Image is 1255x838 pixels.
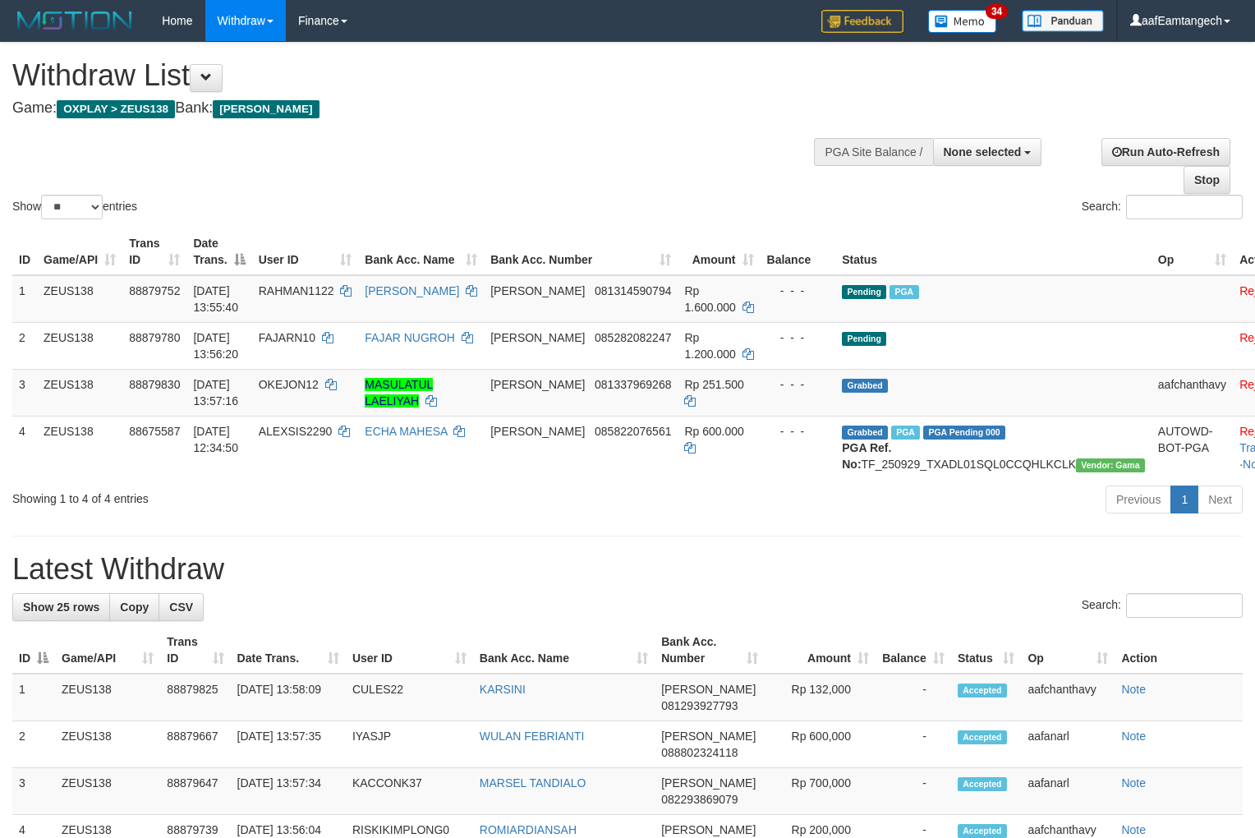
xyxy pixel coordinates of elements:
[129,331,180,344] span: 88879780
[821,10,903,33] img: Feedback.jpg
[1021,768,1115,815] td: aafanarl
[595,425,671,438] span: Copy 085822076561 to clipboard
[1152,416,1233,479] td: AUTOWD-BOT-PGA
[1184,166,1230,194] a: Stop
[122,228,186,275] th: Trans ID: activate to sort column ascending
[159,593,204,621] a: CSV
[814,138,932,166] div: PGA Site Balance /
[484,228,678,275] th: Bank Acc. Number: activate to sort column ascending
[480,683,526,696] a: KARSINI
[129,284,180,297] span: 88879752
[186,228,251,275] th: Date Trans.: activate to sort column descending
[12,228,37,275] th: ID
[12,195,137,219] label: Show entries
[12,416,37,479] td: 4
[684,284,735,314] span: Rp 1.600.000
[490,331,585,344] span: [PERSON_NAME]
[1106,486,1171,513] a: Previous
[958,730,1007,744] span: Accepted
[890,285,918,299] span: Marked by aafanarl
[12,593,110,621] a: Show 25 rows
[958,777,1007,791] span: Accepted
[661,683,756,696] span: [PERSON_NAME]
[169,601,193,614] span: CSV
[835,416,1152,479] td: TF_250929_TXADL01SQL0CCQHLKCLK
[595,284,671,297] span: Copy 081314590794 to clipboard
[160,768,230,815] td: 88879647
[480,823,577,836] a: ROMIARDIANSAH
[1021,674,1115,721] td: aafchanthavy
[1021,627,1115,674] th: Op: activate to sort column ascending
[55,674,160,721] td: ZEUS138
[12,100,821,117] h4: Game: Bank:
[1021,721,1115,768] td: aafanarl
[120,601,149,614] span: Copy
[55,721,160,768] td: ZEUS138
[231,627,346,674] th: Date Trans.: activate to sort column ascending
[1121,683,1146,696] a: Note
[12,369,37,416] td: 3
[595,378,671,391] span: Copy 081337969268 to clipboard
[55,627,160,674] th: Game/API: activate to sort column ascending
[891,426,920,440] span: Marked by aafpengsreynich
[765,721,876,768] td: Rp 600,000
[37,416,122,479] td: ZEUS138
[765,768,876,815] td: Rp 700,000
[109,593,159,621] a: Copy
[259,284,334,297] span: RAHMAN1122
[876,627,951,674] th: Balance: activate to sort column ascending
[842,285,886,299] span: Pending
[876,674,951,721] td: -
[1115,627,1243,674] th: Action
[346,627,473,674] th: User ID: activate to sort column ascending
[944,145,1022,159] span: None selected
[129,425,180,438] span: 88675587
[765,627,876,674] th: Amount: activate to sort column ascending
[480,730,585,743] a: WULAN FEBRIANTI
[365,425,447,438] a: ECHA MAHESA
[12,8,137,33] img: MOTION_logo.png
[55,768,160,815] td: ZEUS138
[1198,486,1243,513] a: Next
[678,228,760,275] th: Amount: activate to sort column ascending
[252,228,359,275] th: User ID: activate to sort column ascending
[842,441,891,471] b: PGA Ref. No:
[933,138,1042,166] button: None selected
[958,684,1007,698] span: Accepted
[1121,730,1146,743] a: Note
[259,378,319,391] span: OKEJON12
[595,331,671,344] span: Copy 085282082247 to clipboard
[365,284,459,297] a: [PERSON_NAME]
[684,331,735,361] span: Rp 1.200.000
[346,768,473,815] td: KACCONK37
[160,627,230,674] th: Trans ID: activate to sort column ascending
[490,425,585,438] span: [PERSON_NAME]
[37,369,122,416] td: ZEUS138
[193,331,238,361] span: [DATE] 13:56:20
[12,484,511,507] div: Showing 1 to 4 of 4 entries
[835,228,1152,275] th: Status
[1152,228,1233,275] th: Op: activate to sort column ascending
[231,674,346,721] td: [DATE] 13:58:09
[761,228,836,275] th: Balance
[365,331,455,344] a: FAJAR NUGROH
[490,378,585,391] span: [PERSON_NAME]
[57,100,175,118] span: OXPLAY > ZEUS138
[767,376,830,393] div: - - -
[193,284,238,314] span: [DATE] 13:55:40
[767,283,830,299] div: - - -
[346,721,473,768] td: IYASJP
[986,4,1008,19] span: 34
[259,425,333,438] span: ALEXSIS2290
[12,721,55,768] td: 2
[41,195,103,219] select: Showentries
[193,378,238,407] span: [DATE] 13:57:16
[842,379,888,393] span: Grabbed
[1121,776,1146,790] a: Note
[1152,369,1233,416] td: aafchanthavy
[1101,138,1230,166] a: Run Auto-Refresh
[1121,823,1146,836] a: Note
[1022,10,1104,32] img: panduan.png
[767,423,830,440] div: - - -
[1126,593,1243,618] input: Search:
